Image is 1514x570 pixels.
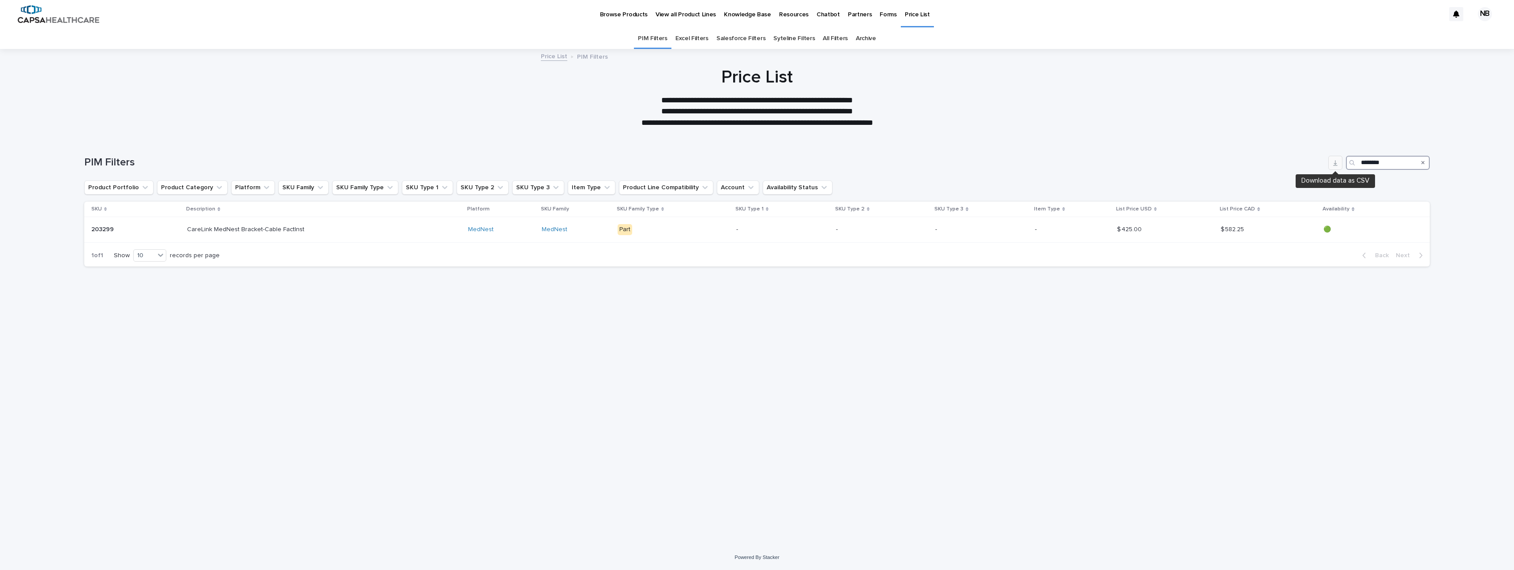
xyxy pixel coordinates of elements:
[836,224,839,233] p: -
[84,156,1325,169] h1: PIM Filters
[186,204,215,214] p: Description
[84,245,110,266] p: 1 of 1
[468,226,494,233] a: MedNest
[1355,251,1392,259] button: Back
[1220,204,1255,214] p: List Price CAD
[1323,204,1349,214] p: Availability
[1323,226,1416,233] p: 🟢
[577,51,608,61] p: PIM Filters
[231,180,275,195] button: Platform
[84,180,154,195] button: Product Portfolio
[541,67,973,88] h1: Price List
[823,28,848,49] a: All Filters
[618,224,632,235] div: Part
[18,5,99,23] img: B5p4sRfuTuC72oLToeu7
[91,224,116,233] p: 203299
[187,224,306,233] p: CareLink MedNest Bracket-Cable FactInst
[675,28,708,49] a: Excel Filters
[773,28,815,49] a: Syteline Filters
[736,224,740,233] p: -
[157,180,228,195] button: Product Category
[617,204,659,214] p: SKU Family Type
[91,204,102,214] p: SKU
[1034,204,1060,214] p: Item Type
[1392,251,1430,259] button: Next
[541,204,569,214] p: SKU Family
[84,217,1430,243] tr: 203299203299 CareLink MedNest Bracket-Cable FactInstCareLink MedNest Bracket-Cable FactInst MedNe...
[1117,224,1143,233] p: $ 425.00
[278,180,329,195] button: SKU Family
[1035,226,1110,233] p: -
[856,28,876,49] a: Archive
[332,180,398,195] button: SKU Family Type
[568,180,615,195] button: Item Type
[735,204,764,214] p: SKU Type 1
[114,252,130,259] p: Show
[512,180,564,195] button: SKU Type 3
[1370,252,1389,259] span: Back
[934,204,963,214] p: SKU Type 3
[1396,252,1415,259] span: Next
[457,180,509,195] button: SKU Type 2
[1221,224,1246,233] p: $ 582.25
[170,252,220,259] p: records per page
[638,28,667,49] a: PIM Filters
[1346,156,1430,170] input: Search
[541,51,567,61] a: Price List
[467,204,490,214] p: Platform
[763,180,832,195] button: Availability Status
[1478,7,1492,21] div: NB
[1116,204,1152,214] p: List Price USD
[835,204,865,214] p: SKU Type 2
[402,180,453,195] button: SKU Type 1
[935,224,939,233] p: -
[717,180,759,195] button: Account
[134,251,155,260] div: 10
[735,555,779,560] a: Powered By Stacker
[716,28,765,49] a: Salesforce Filters
[542,226,567,233] a: MedNest
[619,180,713,195] button: Product Line Compatibility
